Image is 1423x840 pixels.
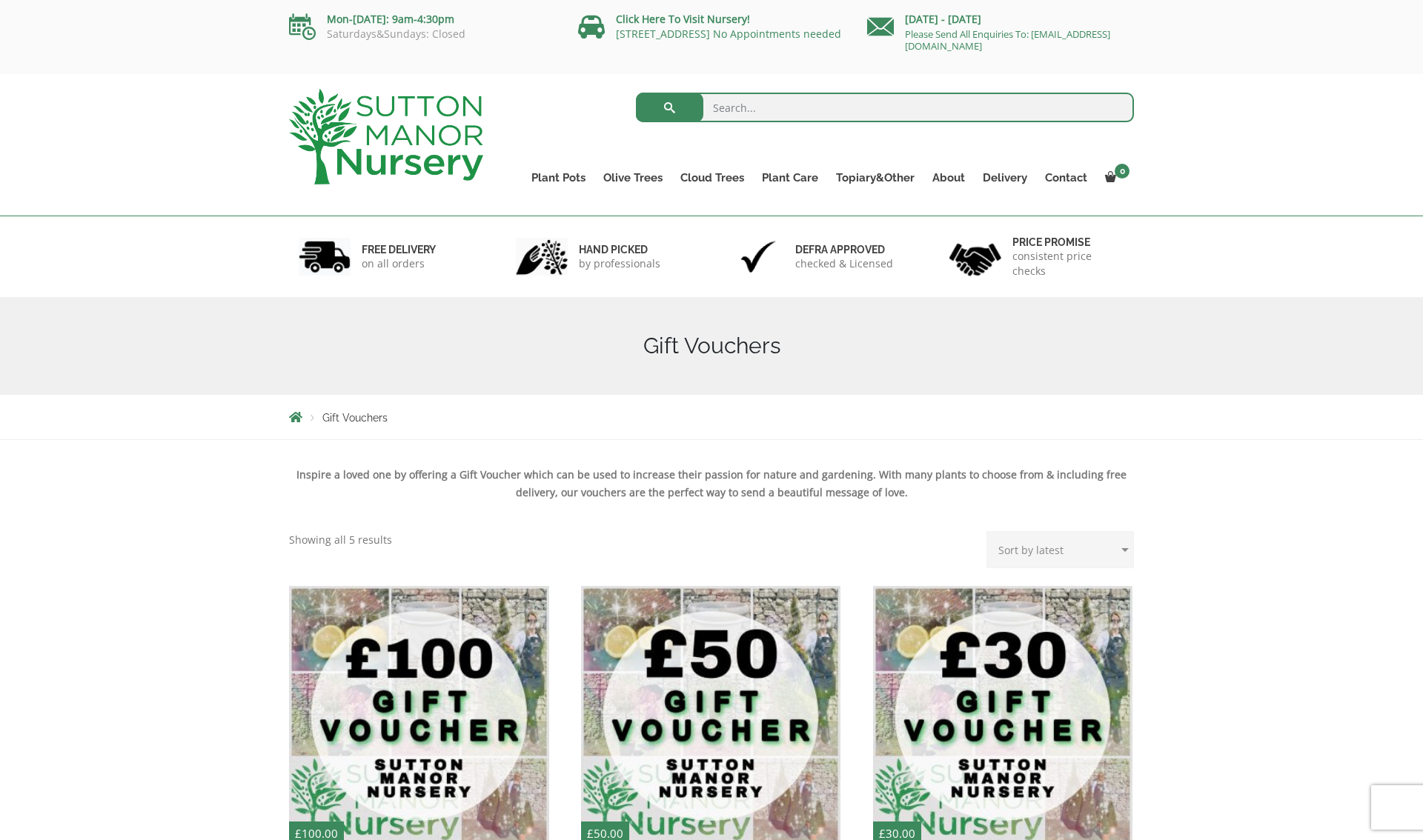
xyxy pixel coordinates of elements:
[516,238,568,276] img: 2.jpg
[753,167,827,188] a: Plant Care
[949,234,1001,279] img: 4.jpg
[289,531,392,549] p: Showing all 5 results
[795,243,893,256] h6: Defra approved
[579,243,660,256] h6: hand picked
[579,256,660,271] p: by professionals
[289,411,1134,423] nav: Breadcrumbs
[1012,236,1125,249] h6: Price promise
[923,167,974,188] a: About
[289,10,556,28] p: Mon-[DATE]: 9am-4:30pm
[296,467,1127,499] strong: Inspire a loved one by offering a Gift Voucher which can be used to increase their passion for na...
[1012,249,1125,279] p: consistent price checks
[616,12,750,26] a: Click Here To Visit Nursery!
[523,167,594,188] a: Plant Pots
[795,256,893,271] p: checked & Licensed
[362,256,436,271] p: on all orders
[362,243,436,256] h6: FREE DELIVERY
[974,167,1036,188] a: Delivery
[594,167,671,188] a: Olive Trees
[289,28,556,40] p: Saturdays&Sundays: Closed
[616,27,841,41] a: [STREET_ADDRESS] No Appointments needed
[636,93,1135,122] input: Search...
[732,238,784,276] img: 3.jpg
[867,10,1134,28] p: [DATE] - [DATE]
[905,27,1110,53] a: Please Send All Enquiries To: [EMAIL_ADDRESS][DOMAIN_NAME]
[289,333,1134,359] h1: Gift Vouchers
[671,167,753,188] a: Cloud Trees
[827,167,923,188] a: Topiary&Other
[299,238,351,276] img: 1.jpg
[289,89,483,184] img: logo
[1096,167,1134,188] a: 0
[986,531,1134,568] select: Shop order
[1036,167,1096,188] a: Contact
[1115,164,1130,179] span: 0
[322,412,388,424] span: Gift Vouchers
